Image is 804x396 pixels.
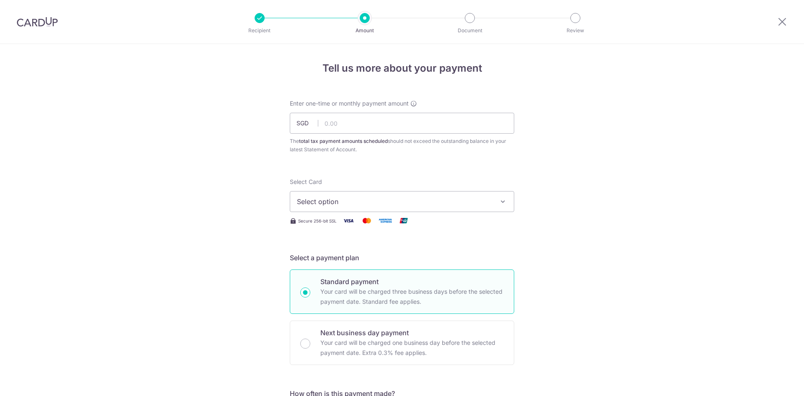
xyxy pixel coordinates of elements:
img: American Express [377,215,394,226]
p: Your card will be charged three business days before the selected payment date. Standard fee appl... [320,287,504,307]
img: Visa [340,215,357,226]
h4: Tell us more about your payment [290,61,514,76]
h5: Select a payment plan [290,253,514,263]
input: 0.00 [290,113,514,134]
span: Secure 256-bit SSL [298,217,337,224]
span: Select option [297,197,492,207]
img: Mastercard [358,215,375,226]
p: Your card will be charged one business day before the selected payment date. Extra 0.3% fee applies. [320,338,504,358]
span: Enter one-time or monthly payment amount [290,99,409,108]
p: Review [544,26,606,35]
b: total tax payment amounts scheduled [299,138,388,144]
div: The should not exceed the outstanding balance in your latest Statement of Account. [290,137,514,154]
button: Select option [290,191,514,212]
img: CardUp [17,17,58,27]
span: SGD [296,119,318,127]
iframe: Opens a widget where you can find more information [750,371,796,392]
p: Standard payment [320,277,504,287]
p: Document [439,26,501,35]
img: Union Pay [395,215,412,226]
span: translation missing: en.payables.payment_networks.credit_card.summary.labels.select_card [290,178,322,185]
p: Next business day payment [320,328,504,338]
p: Amount [334,26,396,35]
p: Recipient [229,26,291,35]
